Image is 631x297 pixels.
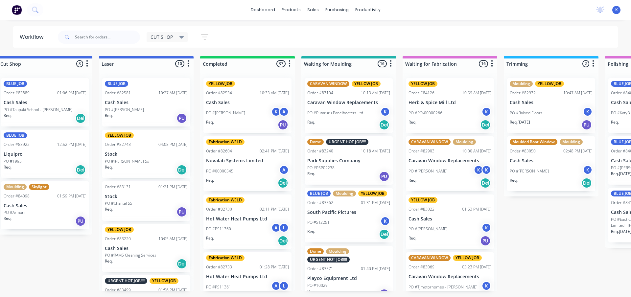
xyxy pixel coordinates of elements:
p: Req. [307,171,315,177]
div: K [481,107,491,117]
div: YELLOW JOB [105,227,134,233]
p: Cash Sales [510,100,593,105]
p: Req. [409,235,416,241]
p: Req. [4,164,12,170]
div: Order #83889 [4,90,30,96]
div: Del [176,259,187,269]
p: Req. [206,177,214,183]
div: PU [176,113,187,124]
p: Herb & Spice Mill Ltd [409,100,491,105]
div: Del [278,178,288,188]
div: sales [304,5,322,15]
p: Req. [611,119,619,125]
div: Fabrication WELD [206,197,245,203]
div: purchasing [322,5,352,15]
p: PO #ST2251 [307,219,330,225]
div: A [279,107,289,117]
div: Order #83069 [409,264,434,270]
p: PO #[PERSON_NAME] [105,107,144,113]
div: BLUE JOBMouldingYELLOW JOBOrder #8356201:31 PM [DATE]South Pacific PicturesPO #ST2251KReq.Del [305,188,393,243]
div: PU [75,216,86,226]
div: YELLOW JOBOrder #8322010:05 AM [DATE]Cash SalesPO #RAMS Cleaning ServicesReq.Del [102,224,190,272]
div: Order #82534 [206,90,232,96]
p: Cash Sales [4,100,86,105]
p: PO #RAMS Cleaning Services [105,252,156,258]
p: Caravan Window Replacements [307,100,390,105]
div: YELLOW JOB [535,81,564,87]
div: YELLOW JOB [105,132,134,138]
div: Moulded Boat Window [510,139,557,145]
div: YELLOW JOBOrder #8302201:53 PM [DATE]Cash SalesPO #[PERSON_NAME]KReq.PU [406,194,494,249]
p: South Pacific Pictures [307,210,390,215]
div: Del [379,229,389,240]
div: productivity [352,5,384,15]
div: Order #82903 [409,148,434,154]
div: PU [176,207,187,217]
div: 02:41 PM [DATE] [260,148,289,154]
div: Order #84126 [409,90,434,96]
div: Moulding [560,139,583,145]
div: 03:23 PM [DATE] [462,264,491,270]
div: Order #82581 [105,90,131,96]
div: 04:08 PM [DATE] [158,142,188,148]
div: 01:40 PM [DATE] [361,266,390,272]
p: Cash Sales [510,158,593,164]
div: 10:27 AM [DATE] [158,90,188,96]
div: Order #82730 [206,206,232,212]
div: 10:13 AM [DATE] [361,90,390,96]
div: Moulding [4,184,27,190]
div: K [481,281,491,291]
div: Order #83022 [409,206,434,212]
div: Fabrication WELD [206,255,245,261]
p: PO #Putaruru Panelbeaters Ltd [307,110,363,116]
span: K [615,7,618,13]
div: K [481,165,491,175]
div: YELLOW JOBOrder #8274304:08 PM [DATE]StockPO #[PERSON_NAME] 5sReq.Del [102,130,190,178]
div: CARAVAN WINDOW [409,255,451,261]
p: Req. [307,229,315,235]
div: BLUE JOBOrder #8388901:06 PM [DATE]Cash SalesPO #Taupaki School - [PERSON_NAME]Req.Del [1,78,89,126]
div: Order #82932 [510,90,536,96]
div: 02:48 PM [DATE] [563,148,593,154]
div: YELLOW JOB [409,197,437,203]
div: Skylight [29,184,49,190]
div: Order #82743 [105,142,131,148]
p: Req. [105,113,113,119]
p: Req. [307,288,315,294]
div: 10:33 AM [DATE] [260,90,289,96]
div: Order #83499 [105,287,131,293]
div: Del [75,113,86,124]
p: PO #[PERSON_NAME] [206,110,245,116]
div: BLUE JOBOrder #8258110:27 AM [DATE]Cash SalesPO #[PERSON_NAME]Req.PU [102,78,190,126]
p: Req. [105,164,113,170]
p: Req. [307,119,315,125]
input: Search for orders... [75,31,140,44]
div: MouldingSkylightOrder #8409801:59 PM [DATE]Cash SalesPO #ArmaniReq.PU [1,181,89,230]
div: CARAVAN WINDOWYELLOW JOBOrder #8310410:13 AM [DATE]Caravan Window ReplacementsPO #Putaruru Panelb... [305,78,393,133]
div: PU [278,120,288,130]
p: Req. [409,119,416,125]
p: PO #Raised Floors [510,110,543,116]
div: MouldingYELLOW JOBOrder #8293210:47 AM [DATE]Cash SalesPO #Raised FloorsKReq.[DATE]PU [507,78,595,133]
div: 01:21 PM [DATE] [158,184,188,190]
div: 10:05 AM [DATE] [158,236,188,242]
div: Del [278,236,288,246]
p: PO #Tjmotorhomes - [PERSON_NAME] [409,284,478,290]
p: PO #00000545 [206,168,233,174]
div: K [583,165,593,175]
div: YELLOW JOB [352,81,381,87]
p: PO #Taupaki School - [PERSON_NAME] [4,107,73,113]
img: Factory [12,5,22,15]
div: YELLOW JOB [453,255,482,261]
div: CARAVAN WINDOWMouldingOrder #8290310:00 AM [DATE]Caravan Window ReplacementsPO #[PERSON_NAME]KKRe... [406,136,494,191]
div: BLUE JOB [4,81,27,87]
div: 10:00 AM [DATE] [462,148,491,154]
div: K [271,107,281,117]
div: YELLOW JOB [206,81,235,87]
div: 01:31 PM [DATE] [361,200,390,206]
div: Moulding [510,81,533,87]
p: Caravan Window Replacements [409,274,491,280]
div: Order #82604 [206,148,232,154]
div: Moulding [333,191,356,196]
div: 01:56 PM [DATE] [158,287,188,293]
